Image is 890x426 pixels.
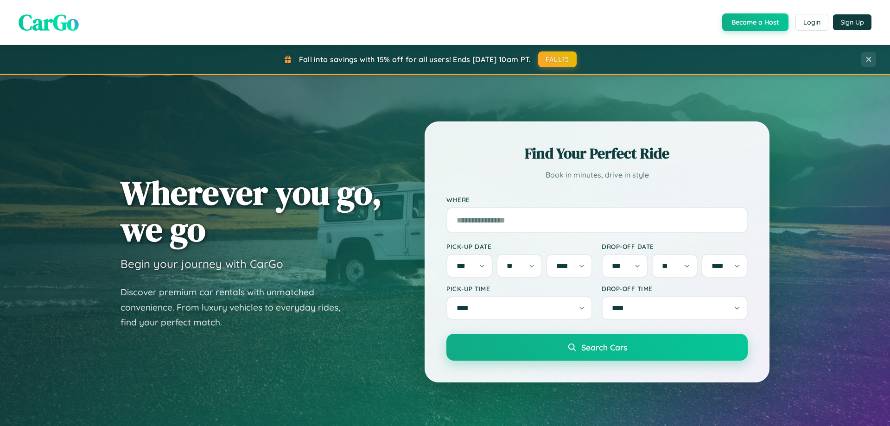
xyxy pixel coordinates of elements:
label: Pick-up Date [446,242,592,250]
h1: Wherever you go, we go [121,174,382,248]
span: Fall into savings with 15% off for all users! Ends [DATE] 10am PT. [299,55,531,64]
button: FALL15 [538,51,577,67]
label: Drop-off Date [602,242,748,250]
h3: Begin your journey with CarGo [121,257,283,271]
h2: Find Your Perfect Ride [446,143,748,164]
label: Pick-up Time [446,285,592,292]
p: Book in minutes, drive in style [446,168,748,182]
button: Become a Host [722,13,788,31]
button: Sign Up [833,14,871,30]
span: CarGo [19,7,79,38]
p: Discover premium car rentals with unmatched convenience. From luxury vehicles to everyday rides, ... [121,285,352,330]
button: Login [795,14,828,31]
label: Where [446,196,748,203]
label: Drop-off Time [602,285,748,292]
span: Search Cars [581,342,627,352]
button: Search Cars [446,334,748,361]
